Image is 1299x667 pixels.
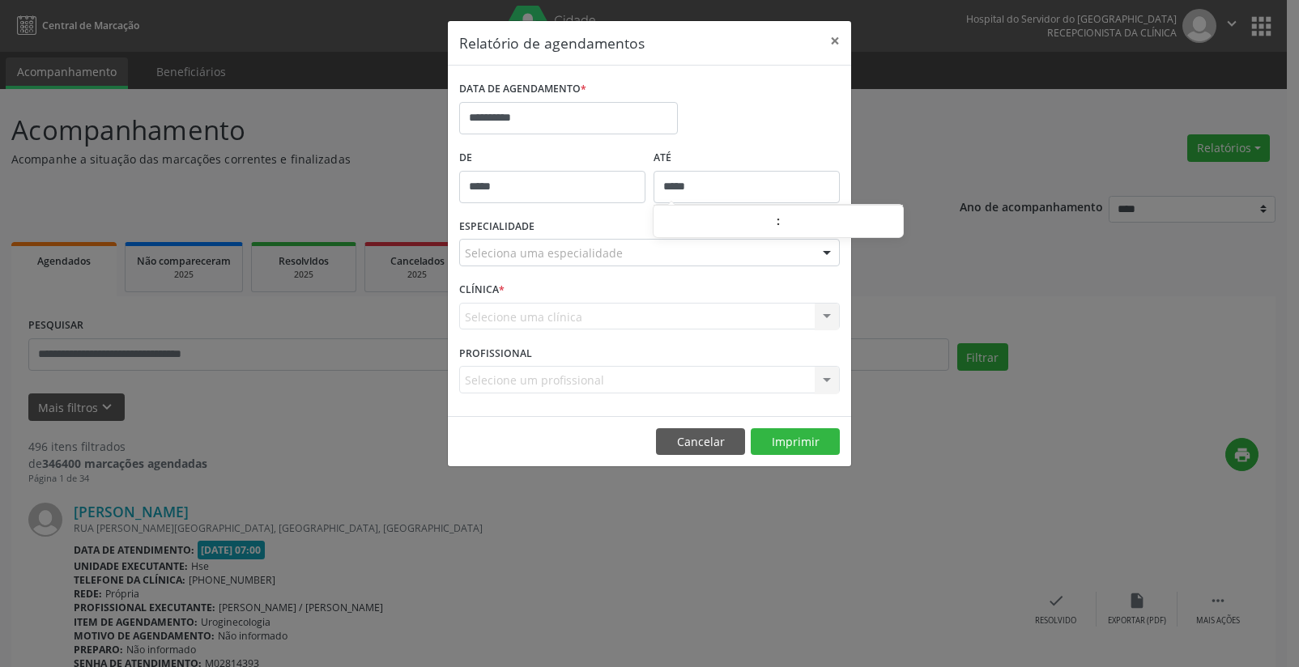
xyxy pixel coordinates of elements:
label: PROFISSIONAL [459,341,532,366]
button: Cancelar [656,428,745,456]
button: Imprimir [751,428,840,456]
button: Close [819,21,851,61]
input: Hour [654,206,776,239]
span: Seleciona uma especialidade [465,244,623,261]
label: ATÉ [654,146,840,171]
label: DATA DE AGENDAMENTO [459,77,586,102]
input: Minute [781,206,903,239]
label: ESPECIALIDADE [459,215,535,240]
span: : [776,205,781,237]
label: De [459,146,645,171]
h5: Relatório de agendamentos [459,32,645,53]
label: CLÍNICA [459,278,505,303]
